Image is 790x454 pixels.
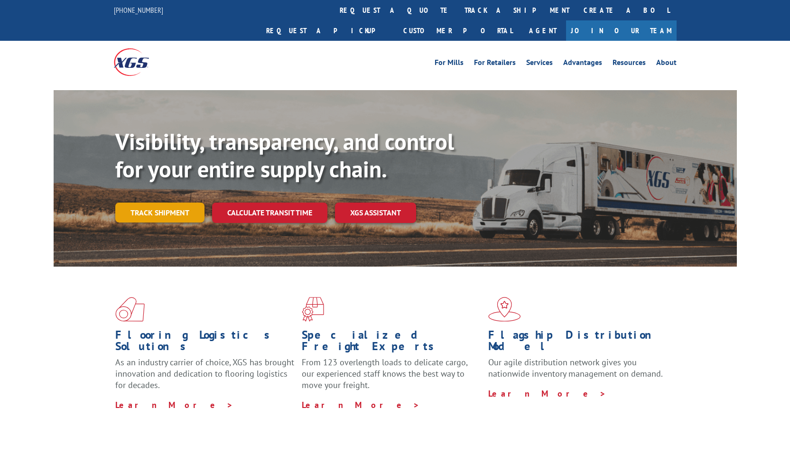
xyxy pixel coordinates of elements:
[488,388,606,399] a: Learn More >
[302,297,324,322] img: xgs-icon-focused-on-flooring-red
[656,59,677,69] a: About
[520,20,566,41] a: Agent
[115,329,295,357] h1: Flooring Logistics Solutions
[488,297,521,322] img: xgs-icon-flagship-distribution-model-red
[474,59,516,69] a: For Retailers
[435,59,464,69] a: For Mills
[302,357,481,399] p: From 123 overlength loads to delicate cargo, our experienced staff knows the best way to move you...
[115,203,204,222] a: Track shipment
[335,203,416,223] a: XGS ASSISTANT
[526,59,553,69] a: Services
[114,5,163,15] a: [PHONE_NUMBER]
[566,20,677,41] a: Join Our Team
[396,20,520,41] a: Customer Portal
[563,59,602,69] a: Advantages
[115,399,233,410] a: Learn More >
[302,329,481,357] h1: Specialized Freight Experts
[115,127,454,184] b: Visibility, transparency, and control for your entire supply chain.
[259,20,396,41] a: Request a pickup
[115,357,294,390] span: As an industry carrier of choice, XGS has brought innovation and dedication to flooring logistics...
[302,399,420,410] a: Learn More >
[212,203,327,223] a: Calculate transit time
[488,329,668,357] h1: Flagship Distribution Model
[613,59,646,69] a: Resources
[488,357,663,379] span: Our agile distribution network gives you nationwide inventory management on demand.
[115,297,145,322] img: xgs-icon-total-supply-chain-intelligence-red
